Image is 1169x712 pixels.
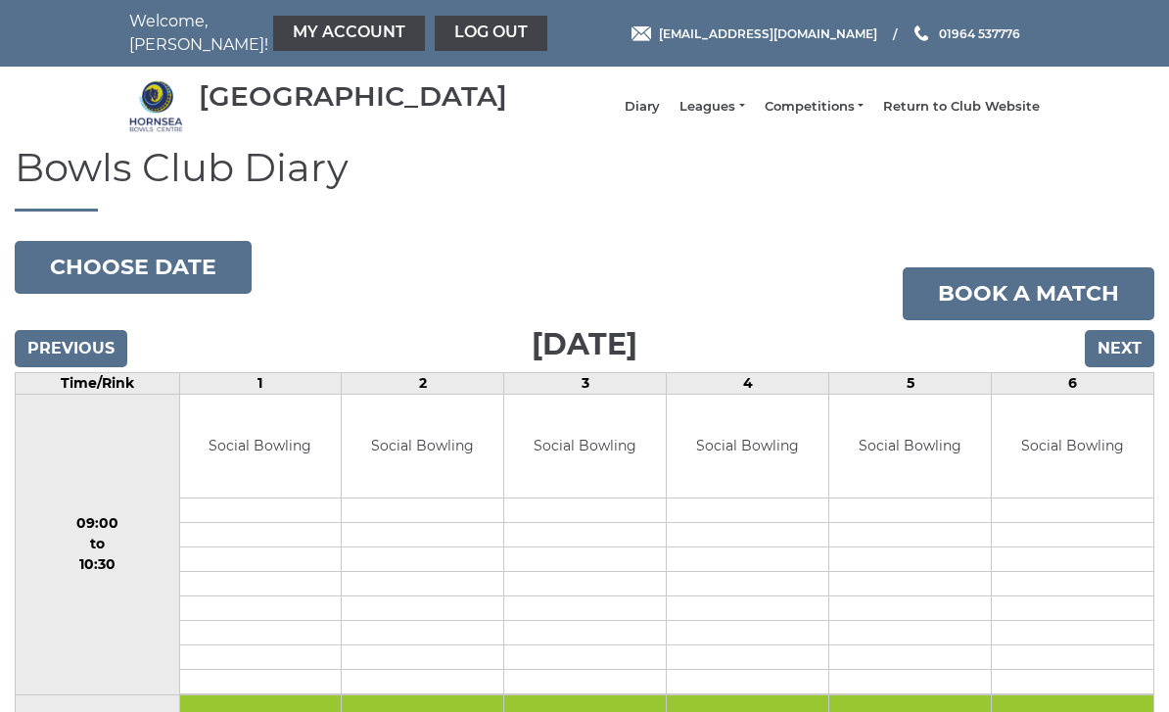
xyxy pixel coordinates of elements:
[903,267,1154,320] a: Book a match
[631,24,877,43] a: Email [EMAIL_ADDRESS][DOMAIN_NAME]
[625,98,660,116] a: Diary
[912,24,1020,43] a: Phone us 01964 537776
[829,373,992,395] td: 5
[1085,330,1154,367] input: Next
[914,25,928,41] img: Phone us
[179,373,342,395] td: 1
[15,330,127,367] input: Previous
[342,373,504,395] td: 2
[180,395,342,498] td: Social Bowling
[992,373,1154,395] td: 6
[504,373,667,395] td: 3
[765,98,864,116] a: Competitions
[435,16,547,51] a: Log out
[129,79,183,133] img: Hornsea Bowls Centre
[273,16,425,51] a: My Account
[16,373,180,395] td: Time/Rink
[667,395,828,498] td: Social Bowling
[199,81,507,112] div: [GEOGRAPHIC_DATA]
[504,395,666,498] td: Social Bowling
[829,395,991,498] td: Social Bowling
[667,373,829,395] td: 4
[16,395,180,695] td: 09:00 to 10:30
[15,241,252,294] button: Choose date
[992,395,1153,498] td: Social Bowling
[342,395,503,498] td: Social Bowling
[679,98,744,116] a: Leagues
[631,26,651,41] img: Email
[129,10,491,57] nav: Welcome, [PERSON_NAME]!
[15,146,1154,212] h1: Bowls Club Diary
[883,98,1040,116] a: Return to Club Website
[659,25,877,40] span: [EMAIL_ADDRESS][DOMAIN_NAME]
[939,25,1020,40] span: 01964 537776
